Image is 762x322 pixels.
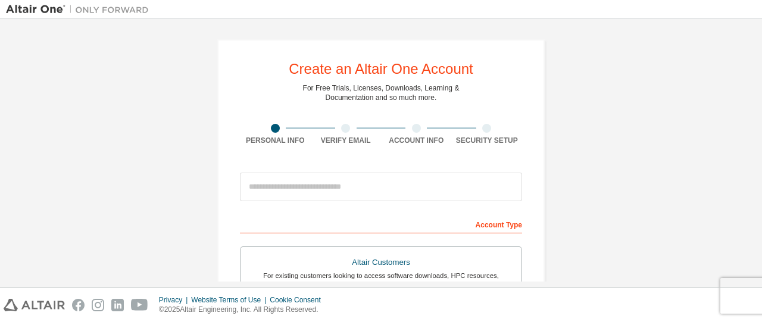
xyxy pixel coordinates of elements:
img: linkedin.svg [111,299,124,311]
img: instagram.svg [92,299,104,311]
div: Cookie Consent [270,295,327,305]
div: For Free Trials, Licenses, Downloads, Learning & Documentation and so much more. [303,83,460,102]
div: Privacy [159,295,191,305]
p: © 2025 Altair Engineering, Inc. All Rights Reserved. [159,305,328,315]
img: altair_logo.svg [4,299,65,311]
div: Account Type [240,214,522,233]
div: Website Terms of Use [191,295,270,305]
img: youtube.svg [131,299,148,311]
img: facebook.svg [72,299,85,311]
div: Altair Customers [248,254,514,271]
div: Create an Altair One Account [289,62,473,76]
div: For existing customers looking to access software downloads, HPC resources, community, trainings ... [248,271,514,290]
div: Verify Email [311,136,382,145]
div: Security Setup [452,136,523,145]
div: Personal Info [240,136,311,145]
img: Altair One [6,4,155,15]
div: Account Info [381,136,452,145]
